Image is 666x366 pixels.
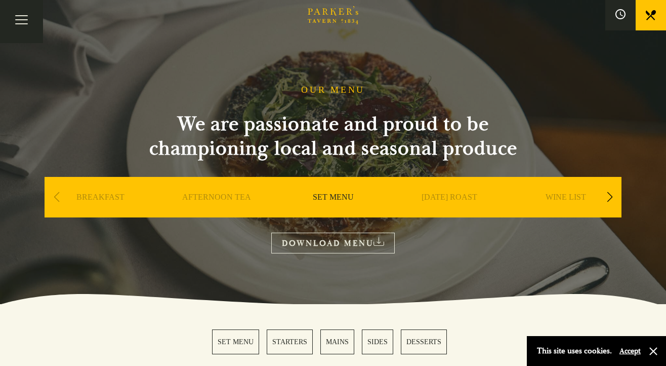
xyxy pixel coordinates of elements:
div: 1 / 9 [45,177,156,248]
div: 2 / 9 [161,177,272,248]
div: 3 / 9 [277,177,389,248]
a: SET MENU [313,192,354,233]
a: 1 / 5 [212,330,259,354]
h1: OUR MENU [301,85,365,96]
a: [DATE] ROAST [422,192,477,233]
a: 5 / 5 [401,330,447,354]
a: 4 / 5 [362,330,393,354]
a: 3 / 5 [320,330,354,354]
a: DOWNLOAD MENU [271,233,395,253]
h2: We are passionate and proud to be championing local and seasonal produce [131,112,535,161]
div: Next slide [603,186,616,208]
button: Close and accept [648,346,658,356]
div: Previous slide [50,186,63,208]
button: Accept [619,346,641,356]
a: AFTERNOON TEA [182,192,251,233]
a: WINE LIST [546,192,586,233]
p: This site uses cookies. [537,344,612,358]
div: 4 / 9 [394,177,505,248]
div: 5 / 9 [510,177,621,248]
a: BREAKFAST [76,192,124,233]
a: 2 / 5 [267,330,313,354]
